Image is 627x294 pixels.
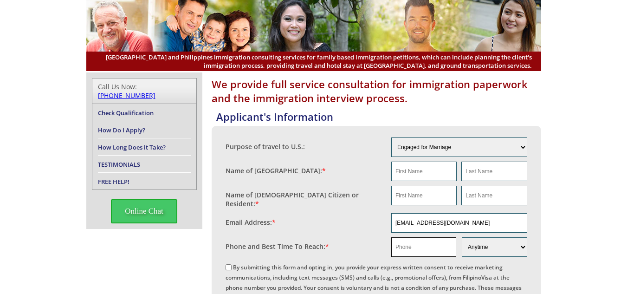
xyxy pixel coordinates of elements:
h1: We provide full service consultation for immigration paperwork and the immigration interview proc... [212,77,541,105]
label: Name of [DEMOGRAPHIC_DATA] Citizen or Resident: [226,190,382,208]
input: First Name [391,186,457,205]
label: Phone and Best Time To Reach: [226,242,329,251]
span: Online Chat [111,199,177,223]
input: First Name [391,162,457,181]
input: Last Name [461,162,527,181]
input: Phone [391,237,456,257]
a: Check Qualification [98,109,154,117]
input: Last Name [461,186,527,205]
input: Email Address [391,213,527,233]
a: How Do I Apply? [98,126,145,134]
a: TESTIMONIALS [98,160,140,169]
label: Purpose of travel to U.S.: [226,142,305,151]
a: How Long Does it Take? [98,143,166,151]
span: [GEOGRAPHIC_DATA] and Philippines immigration consulting services for family based immigration pe... [96,53,532,70]
select: Phone and Best Reach Time are required. [462,237,527,257]
input: By submitting this form and opting in, you provide your express written consent to receive market... [226,264,232,270]
a: [PHONE_NUMBER] [98,91,155,100]
a: FREE HELP! [98,177,129,186]
h4: Applicant's Information [216,110,541,124]
label: Email Address: [226,218,276,227]
label: Name of [GEOGRAPHIC_DATA]: [226,166,326,175]
div: Call Us Now: [98,82,191,100]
